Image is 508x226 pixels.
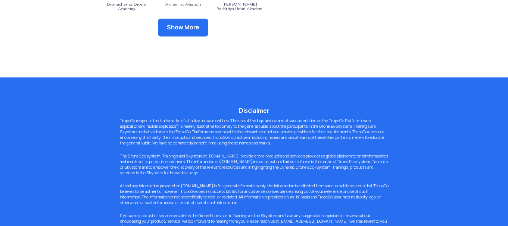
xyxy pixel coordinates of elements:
[114,107,394,114] h5: Disclaimer
[102,2,151,11] span: Dronachariya Drone Academy
[159,2,208,6] span: Alchemist Aviation
[114,153,394,176] p: The Drone Ecosystem, Trainings and Skystore at [DOMAIN_NAME] provide drone products and services ...
[158,19,208,36] button: Show More
[114,118,394,146] p: TropoGo respects the trademarks of all individuals and entities. The use of the logo and names of...
[215,2,265,11] span: [PERSON_NAME] Rashtriya Udan Akademi
[114,183,394,206] p: All and any information provided on [DOMAIN_NAME] is for general information only, the informatio...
